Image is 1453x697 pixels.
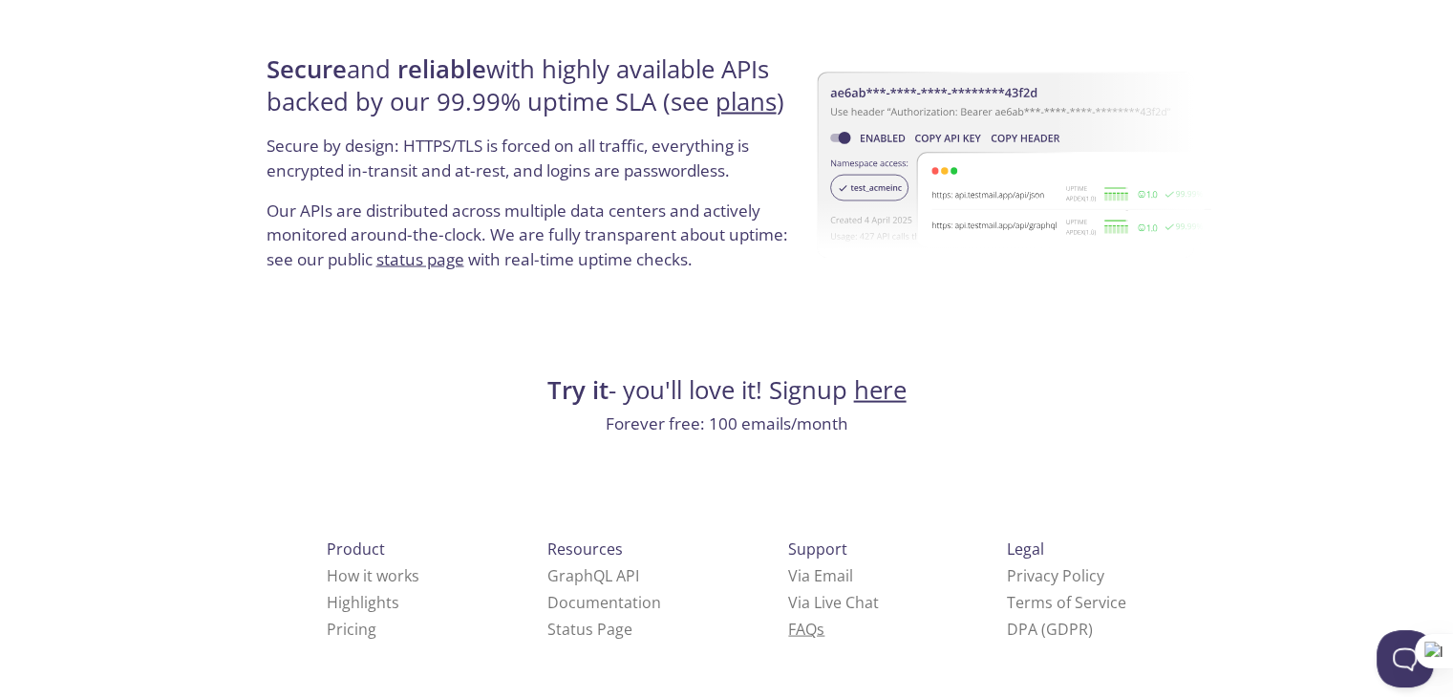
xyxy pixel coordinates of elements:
[397,53,486,86] strong: reliable
[547,373,609,407] strong: Try it
[817,12,1210,319] img: uptime
[261,374,1193,407] h4: - you'll love it! Signup
[547,539,623,560] span: Resources
[327,539,385,560] span: Product
[267,53,799,135] h4: and with highly available APIs backed by our 99.99% uptime SLA (see )
[267,199,799,287] p: Our APIs are distributed across multiple data centers and actively monitored around-the-clock. We...
[327,619,376,640] a: Pricing
[327,565,419,586] a: How it works
[788,539,847,560] span: Support
[817,619,824,640] span: s
[1007,592,1126,613] a: Terms of Service
[267,53,347,86] strong: Secure
[547,619,632,640] a: Status Page
[788,565,853,586] a: Via Email
[716,85,777,118] a: plans
[376,248,464,270] a: status page
[1007,565,1104,586] a: Privacy Policy
[547,592,661,613] a: Documentation
[267,134,799,198] p: Secure by design: HTTPS/TLS is forced on all traffic, everything is encrypted in-transit and at-r...
[547,565,639,586] a: GraphQL API
[788,619,824,640] a: FAQ
[1377,630,1434,687] iframe: Help Scout Beacon - Open
[788,592,879,613] a: Via Live Chat
[261,412,1193,436] p: Forever free: 100 emails/month
[1007,539,1044,560] span: Legal
[327,592,399,613] a: Highlights
[854,373,907,407] a: here
[1007,619,1093,640] a: DPA (GDPR)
